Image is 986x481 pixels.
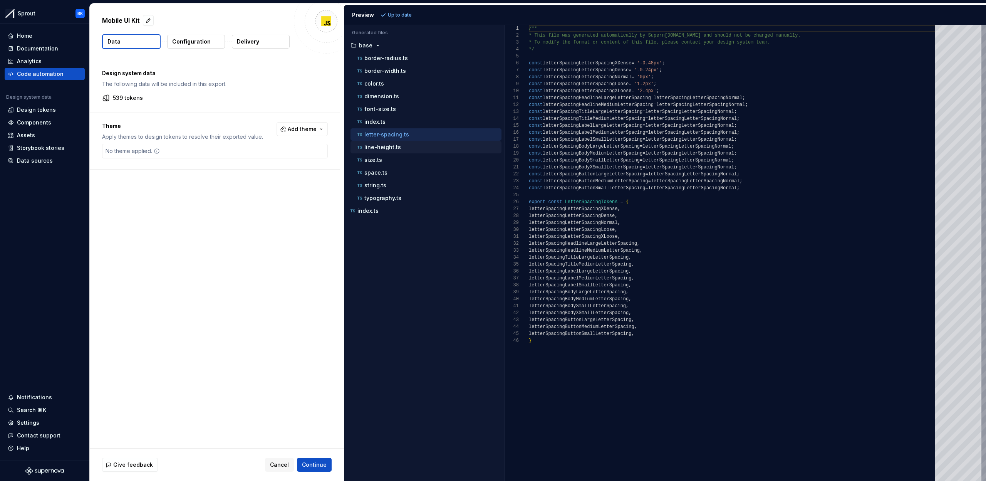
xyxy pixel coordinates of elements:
[505,316,519,323] div: 43
[5,9,15,18] img: b6c2a6ff-03c2-4811-897b-2ef07e5e0e51.png
[505,198,519,205] div: 26
[364,106,396,112] p: font-size.ts
[634,67,659,73] span: '-0.24px'
[543,67,629,73] span: letterSpacingLetterSpacingDense
[642,109,645,114] span: =
[543,81,629,87] span: letterSpacingLetterSpacingLoose
[543,116,645,121] span: letterSpacingTitleMediumLetterSpacing
[529,130,543,135] span: const
[645,137,734,142] span: letterSpacingLetterSpacingNormal
[5,55,85,67] a: Analytics
[172,38,211,45] p: Configuration
[637,61,662,66] span: '-0.48px'
[529,276,631,281] span: letterSpacingLabelMediumLetterSpacing
[5,155,85,167] a: Data sources
[615,213,617,219] span: ,
[656,88,659,94] span: ;
[617,206,620,212] span: ,
[529,331,631,336] span: letterSpacingButtonSmallLetterSpacing
[17,406,46,414] div: Search ⌘K
[505,164,519,171] div: 21
[617,234,620,239] span: ,
[631,61,634,66] span: =
[651,74,653,80] span: ;
[645,109,734,114] span: letterSpacingLetterSpacingNormal
[5,429,85,442] button: Contact support
[350,67,501,75] button: border-width.ts
[529,102,543,108] span: const
[505,205,519,212] div: 27
[529,144,543,149] span: const
[17,45,58,52] div: Documentation
[529,151,543,156] span: const
[651,95,653,101] span: =
[529,255,629,260] span: letterSpacingTitleLargeLetterSpacing
[270,461,289,469] span: Cancel
[505,185,519,192] div: 24
[617,220,620,225] span: ,
[543,102,654,108] span: letterSpacingHeadlineMediumLetterSpacing
[505,337,519,344] div: 46
[359,42,372,49] p: base
[277,122,328,136] button: Add theme
[352,11,374,19] div: Preview
[645,172,648,177] span: =
[364,131,409,138] p: letter-spacing.ts
[529,88,543,94] span: const
[505,60,519,67] div: 6
[529,74,543,80] span: const
[5,68,85,80] a: Code automation
[350,130,501,139] button: letter-spacing.ts
[529,324,634,330] span: letterSpacingButtonMediumLetterSpacing
[17,57,42,65] div: Analytics
[5,404,85,416] button: Search ⌘K
[505,303,519,309] div: 41
[659,67,662,73] span: ;
[645,151,734,156] span: letterSpacingLetterSpacingNormal
[734,123,736,128] span: ;
[745,102,748,108] span: ;
[102,80,328,88] p: The following data will be included in this export.
[505,67,519,74] div: 7
[543,158,640,163] span: letterSpacingBodySmallLetterSpacing
[17,444,29,452] div: Help
[629,296,631,302] span: ,
[529,234,617,239] span: letterSpacingLetterSpacingXLoose
[102,458,158,472] button: Give feedback
[350,168,501,177] button: space.ts
[529,269,629,274] span: letterSpacingLabelLargeLetterSpacing
[626,289,629,295] span: ,
[634,324,637,330] span: ,
[543,185,645,191] span: letterSpacingButtonSmallLetterSpacing
[505,192,519,198] div: 25
[648,116,736,121] span: letterSpacingLetterSpacingNormal
[505,247,519,254] div: 33
[388,12,412,18] p: Up to date
[505,212,519,219] div: 28
[543,61,631,66] span: letterSpacingLetterSpacingXDense
[505,46,519,53] div: 4
[505,129,519,136] div: 16
[5,417,85,429] a: Settings
[648,178,651,184] span: =
[642,151,645,156] span: =
[648,130,736,135] span: letterSpacingLetterSpacingNormal
[631,331,634,336] span: ,
[529,220,617,225] span: letterSpacingLetterSpacingNormal
[529,283,629,288] span: letterSpacingLabelSmallLetterSpacing
[529,227,615,232] span: letterSpacingLetterSpacingLoose
[352,30,497,36] p: Generated files
[350,92,501,101] button: dimension.ts
[543,172,645,177] span: letterSpacingButtonLargeLetterSpacing
[113,94,143,102] p: 539 tokens
[297,458,332,472] button: Continue
[102,122,263,130] p: Theme
[637,88,656,94] span: '2.4px'
[265,458,294,472] button: Cancel
[529,338,532,343] span: }
[529,296,629,302] span: letterSpacingBodyMediumLetterSpacing
[350,194,501,202] button: typography.ts
[529,109,543,114] span: const
[662,61,664,66] span: ;
[17,106,56,114] div: Design tokens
